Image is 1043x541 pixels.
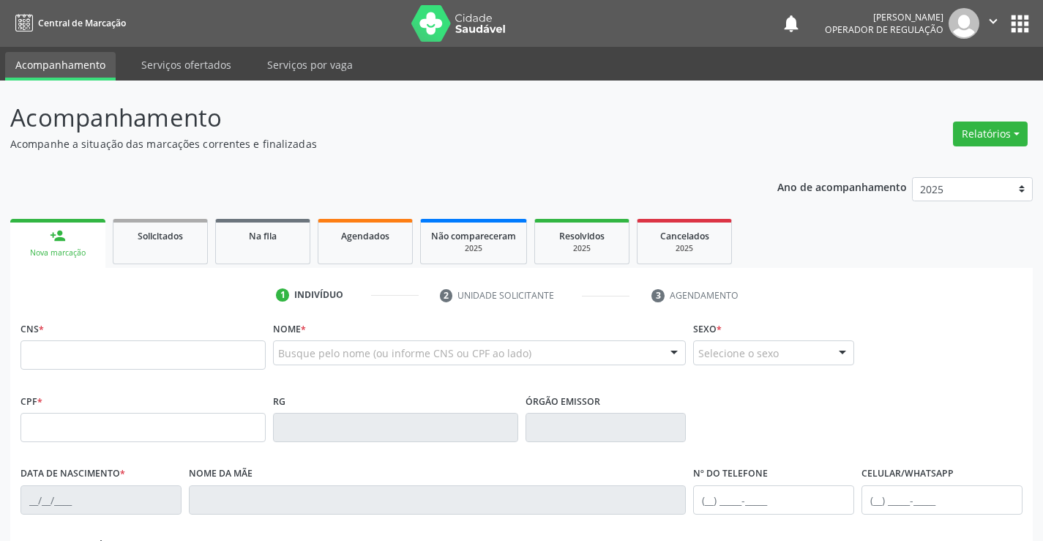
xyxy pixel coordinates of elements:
button: notifications [781,13,801,34]
span: Selecione o sexo [698,346,779,361]
label: Nº do Telefone [693,463,768,485]
label: Data de nascimento [20,463,125,485]
p: Ano de acompanhamento [777,177,907,195]
label: RG [273,390,285,413]
span: Resolvidos [559,230,605,242]
button: apps [1007,11,1033,37]
label: Órgão emissor [526,390,600,413]
p: Acompanhe a situação das marcações correntes e finalizadas [10,136,726,152]
label: CPF [20,390,42,413]
p: Acompanhamento [10,100,726,136]
label: Nome [273,318,306,340]
button: Relatórios [953,122,1028,146]
div: 2025 [431,243,516,254]
span: Não compareceram [431,230,516,242]
span: Cancelados [660,230,709,242]
img: img [949,8,979,39]
span: Central de Marcação [38,17,126,29]
input: __/__/____ [20,485,182,515]
span: Na fila [249,230,277,242]
span: Busque pelo nome (ou informe CNS ou CPF ao lado) [278,346,531,361]
button:  [979,8,1007,39]
span: Operador de regulação [825,23,943,36]
div: 1 [276,288,289,302]
span: Solicitados [138,230,183,242]
div: person_add [50,228,66,244]
a: Acompanhamento [5,52,116,81]
label: Nome da mãe [189,463,253,485]
label: Celular/WhatsApp [861,463,954,485]
div: 2025 [545,243,618,254]
div: 2025 [648,243,721,254]
i:  [985,13,1001,29]
div: Indivíduo [294,288,343,302]
label: Sexo [693,318,722,340]
a: Serviços por vaga [257,52,363,78]
a: Central de Marcação [10,11,126,35]
label: CNS [20,318,44,340]
input: (__) _____-_____ [861,485,1023,515]
a: Serviços ofertados [131,52,242,78]
div: Nova marcação [20,247,95,258]
span: Agendados [341,230,389,242]
input: (__) _____-_____ [693,485,854,515]
div: [PERSON_NAME] [825,11,943,23]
